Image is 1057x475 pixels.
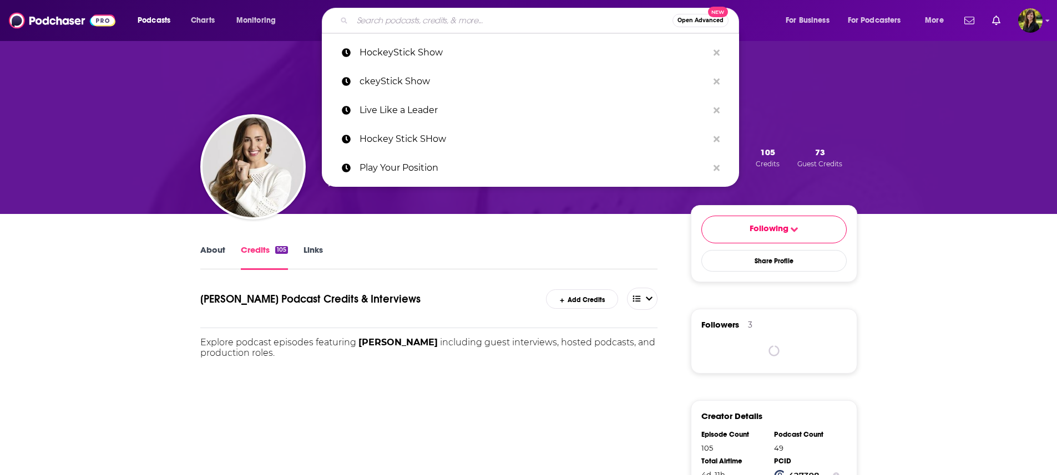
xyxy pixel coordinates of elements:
div: Total Airtime [701,457,767,466]
span: Podcasts [138,13,170,28]
div: PCID [774,457,839,466]
button: open menu [229,12,290,29]
button: Show profile menu [1018,8,1043,33]
p: ckeyStick Show [360,67,708,96]
div: Episode Count [701,430,767,439]
div: 49 [774,443,839,452]
span: Following [750,223,788,237]
p: Hockey Stick SHow [360,125,708,154]
a: Add Credits [546,289,618,309]
a: HockeyStick Show [322,38,739,67]
button: open menu [778,12,843,29]
span: More [925,13,944,28]
button: 73Guest Credits [794,146,846,168]
button: Share Profile [701,250,847,272]
span: Open Advanced [677,18,724,23]
a: Charts [184,12,221,29]
span: For Podcasters [848,13,901,28]
span: Monitoring [236,13,276,28]
p: Play Your Position [360,154,708,182]
span: Credits [756,160,780,168]
button: Following [701,216,847,243]
a: Hockey Stick SHow [322,125,739,154]
a: Live Like a Leader [322,96,739,125]
button: 105Credits [752,146,783,168]
img: Codie Sanchez [203,116,304,217]
span: 105 [760,147,775,157]
div: Search podcasts, credits, & more... [332,8,750,33]
p: HockeyStick Show [360,38,708,67]
span: Guest Credits [797,160,842,168]
h1: Codie Sanchez's Podcast Credits & Interviews [200,288,525,310]
div: Podcast Count [774,430,839,439]
span: Followers [701,319,739,330]
h3: Creator Details [701,411,762,421]
button: open menu [627,288,658,310]
button: open menu [917,12,958,29]
button: open menu [130,12,185,29]
a: Links [304,244,323,270]
span: Logged in as HowellMedia [1018,8,1043,33]
p: Live Like a Leader [360,96,708,125]
a: Credits105 [241,244,288,270]
img: User Profile [1018,8,1043,33]
button: Open AdvancedNew [672,14,729,27]
input: Search podcasts, credits, & more... [352,12,672,29]
p: Explore podcast episodes featuring including guest interviews, hosted podcasts, and production ro... [200,337,658,358]
a: About [200,244,225,270]
div: 105 [701,443,767,452]
div: 3 [748,320,752,330]
span: New [708,7,728,17]
div: 105 [275,246,288,254]
a: Play Your Position [322,154,739,182]
img: Podchaser - Follow, Share and Rate Podcasts [9,10,115,31]
span: [PERSON_NAME] [358,337,438,348]
button: open menu [841,12,917,29]
span: For Business [786,13,830,28]
span: Charts [191,13,215,28]
a: Show notifications dropdown [960,11,979,30]
a: ckeyStick Show [322,67,739,96]
span: 73 [815,147,825,157]
a: Show notifications dropdown [988,11,1005,30]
